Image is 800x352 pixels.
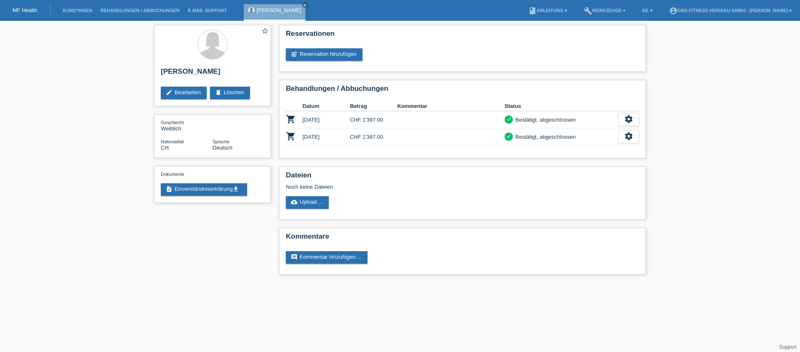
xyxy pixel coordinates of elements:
i: build [584,7,592,15]
div: Bestätigt, abgeschlossen [513,115,576,124]
th: Betrag [350,101,397,111]
h2: Kommentare [286,232,639,245]
h2: Dateien [286,171,639,184]
th: Datum [302,101,350,111]
a: DE ▾ [638,8,656,13]
a: cloud_uploadUpload ... [286,196,329,209]
i: edit [166,89,172,96]
span: Sprache [212,139,230,144]
a: Support [779,344,797,350]
a: deleteLöschen [210,87,250,99]
td: [DATE] [302,128,350,145]
span: Nationalität [161,139,184,144]
td: CHF 1'397.00 [350,111,397,128]
i: description [166,186,172,192]
a: star_border [261,27,269,36]
i: settings [624,115,633,124]
a: buildWerkzeuge ▾ [580,8,630,13]
div: Bestätigt, abgeschlossen [513,132,576,141]
td: [DATE] [302,111,350,128]
a: descriptionEinverständniserklärungget_app [161,183,247,196]
i: book [528,7,537,15]
i: comment [291,254,297,260]
i: account_circle [669,7,677,15]
i: delete [215,89,222,96]
i: check [506,133,512,139]
i: star_border [261,27,269,35]
a: bookAnleitung ▾ [524,8,571,13]
td: CHF 1'397.00 [350,128,397,145]
a: account_circleEMS-Fitness Herisau GmbH - [PERSON_NAME] ▾ [665,8,796,13]
div: Noch keine Dateien [286,184,540,190]
h2: Reservationen [286,30,639,42]
a: Behandlungen / Abbuchungen [96,8,184,13]
i: get_app [232,186,239,192]
a: Kund*innen [59,8,96,13]
h2: Behandlungen / Abbuchungen [286,85,639,97]
a: [PERSON_NAME] [257,7,301,13]
a: close [302,2,308,8]
i: post_add [291,51,297,57]
i: cloud_upload [291,199,297,205]
span: Geschlecht [161,120,184,125]
h2: [PERSON_NAME] [161,67,264,80]
span: Schweiz [161,145,169,151]
span: Deutsch [212,145,232,151]
a: editBearbeiten [161,87,207,99]
i: check [506,116,512,122]
a: post_addReservation hinzufügen [286,48,362,61]
th: Status [505,101,618,111]
i: POSP00018444 [286,114,296,124]
i: close [303,3,307,7]
a: commentKommentar hinzufügen ... [286,251,367,264]
i: POSP00024544 [286,131,296,141]
span: Dokumente [161,172,184,177]
i: settings [624,132,633,141]
a: MF Health [12,7,37,13]
th: Kommentar [397,101,505,111]
a: E-Mail Support [184,8,231,13]
div: Weiblich [161,119,212,132]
